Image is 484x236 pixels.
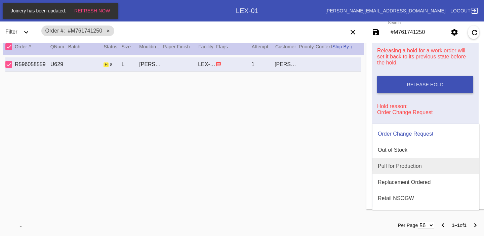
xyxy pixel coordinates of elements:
div: Retail NSOGW [378,195,414,201]
button: Refresh Now [72,5,112,17]
div: Pull for Production [378,163,422,169]
span: Refresh Now [74,8,110,13]
span: Joinery has been updated. [9,8,68,13]
div: Order Change Request [378,131,433,137]
div: Out of Stock [378,147,407,153]
div: Replacement Ordered [378,179,431,185]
